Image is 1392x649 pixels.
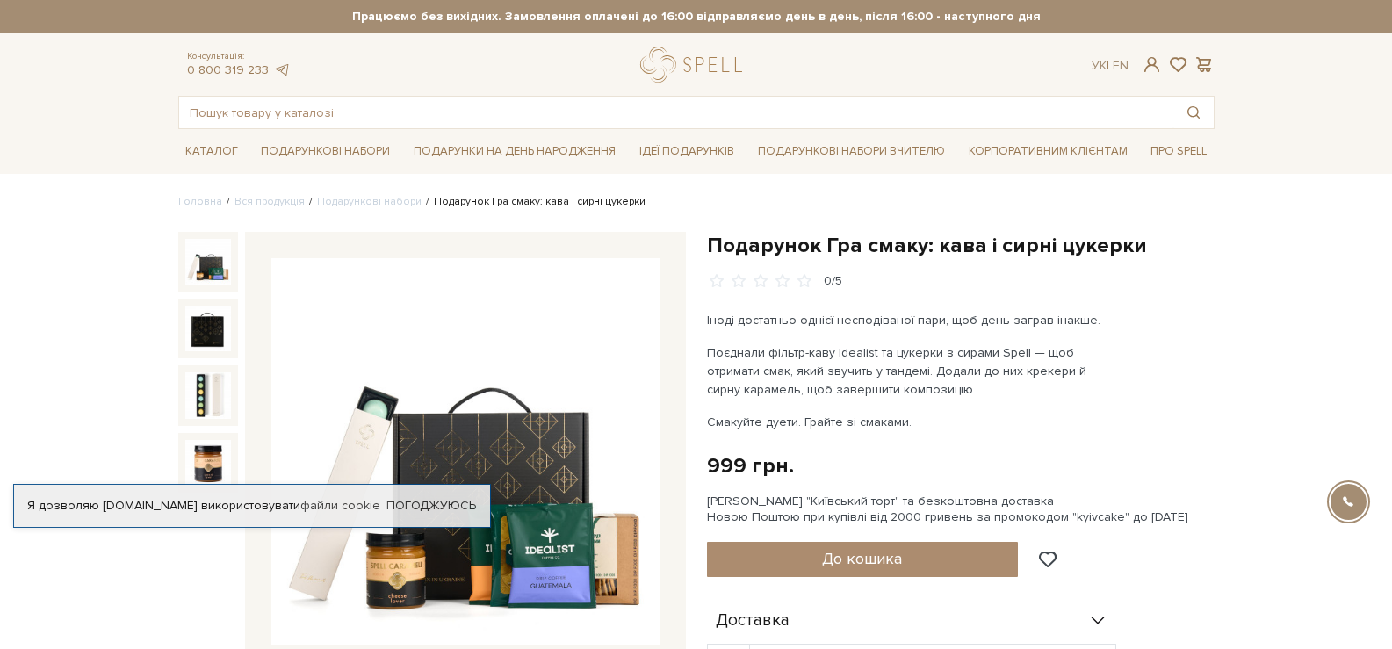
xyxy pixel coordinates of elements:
[751,136,952,166] a: Подарункові набори Вчителю
[1092,58,1129,74] div: Ук
[1107,58,1109,73] span: |
[1113,58,1129,73] a: En
[14,498,490,514] div: Я дозволяю [DOMAIN_NAME] використовувати
[178,9,1215,25] strong: Працюємо без вихідних. Замовлення оплачені до 16:00 відправляємо день в день, після 16:00 - насту...
[962,138,1135,165] a: Корпоративним клієнтам
[707,232,1215,259] h1: Подарунок Гра смаку: кава і сирні цукерки
[234,195,305,208] a: Вся продукція
[422,194,646,210] li: Подарунок Гра смаку: кава і сирні цукерки
[707,413,1119,431] p: Смакуйте дуети. Грайте зі смаками.
[317,195,422,208] a: Подарункові набори
[407,138,623,165] a: Подарунки на День народження
[707,452,794,480] div: 999 грн.
[707,343,1119,399] p: Поєднали фільтр-каву Idealist та цукерки з сирами Spell — щоб отримати смак, який звучить у танде...
[273,62,291,77] a: telegram
[179,97,1173,128] input: Пошук товару у каталозі
[185,372,231,418] img: Подарунок Гра смаку: кава і сирні цукерки
[178,195,222,208] a: Головна
[707,542,1019,577] button: До кошика
[271,258,660,646] img: Подарунок Гра смаку: кава і сирні цукерки
[707,311,1119,329] p: Іноді достатньо однієї несподіваної пари, щоб день заграв інакше.
[824,273,842,290] div: 0/5
[386,498,476,514] a: Погоджуюсь
[187,51,291,62] span: Консультація:
[640,47,750,83] a: logo
[254,138,397,165] a: Подарункові набори
[178,138,245,165] a: Каталог
[300,498,380,513] a: файли cookie
[185,440,231,486] img: Подарунок Гра смаку: кава і сирні цукерки
[185,306,231,351] img: Подарунок Гра смаку: кава і сирні цукерки
[822,549,902,568] span: До кошика
[187,62,269,77] a: 0 800 319 233
[185,239,231,285] img: Подарунок Гра смаку: кава і сирні цукерки
[707,494,1215,525] div: [PERSON_NAME] "Київський торт" та безкоштовна доставка Новою Поштою при купівлі від 2000 гривень ...
[716,613,790,629] span: Доставка
[1143,138,1214,165] a: Про Spell
[1173,97,1214,128] button: Пошук товару у каталозі
[632,138,741,165] a: Ідеї подарунків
